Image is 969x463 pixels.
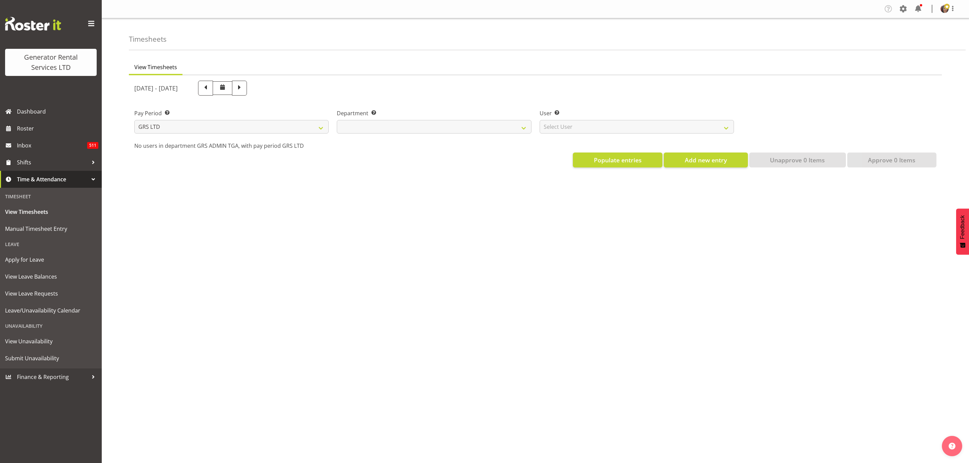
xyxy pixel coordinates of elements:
[5,255,97,265] span: Apply for Leave
[17,106,98,117] span: Dashboard
[2,302,100,319] a: Leave/Unavailability Calendar
[5,288,97,299] span: View Leave Requests
[770,156,825,164] span: Unapprove 0 Items
[847,153,936,167] button: Approve 0 Items
[956,208,969,255] button: Feedback - Show survey
[749,153,846,167] button: Unapprove 0 Items
[134,109,329,117] label: Pay Period
[685,156,727,164] span: Add new entry
[5,305,97,316] span: Leave/Unavailability Calendar
[17,372,88,382] span: Finance & Reporting
[12,52,90,73] div: Generator Rental Services LTD
[2,285,100,302] a: View Leave Requests
[5,224,97,234] span: Manual Timesheet Entry
[5,17,61,31] img: Rosterit website logo
[2,333,100,350] a: View Unavailability
[337,109,531,117] label: Department
[2,237,100,251] div: Leave
[2,251,100,268] a: Apply for Leave
[17,123,98,134] span: Roster
[134,84,178,92] h5: [DATE] - [DATE]
[134,63,177,71] span: View Timesheets
[2,268,100,285] a: View Leave Balances
[664,153,748,167] button: Add new entry
[2,319,100,333] div: Unavailability
[540,109,734,117] label: User
[5,353,97,363] span: Submit Unavailability
[5,207,97,217] span: View Timesheets
[5,336,97,346] span: View Unavailability
[868,156,915,164] span: Approve 0 Items
[17,140,87,150] span: Inbox
[960,215,966,239] span: Feedback
[949,443,955,449] img: help-xxl-2.png
[5,271,97,282] span: View Leave Balances
[17,174,88,184] span: Time & Attendance
[129,35,167,43] h4: Timesheets
[2,189,100,203] div: Timesheet
[17,157,88,167] span: Shifts
[941,5,949,13] img: katherine-lothianc04ae7ec56208e078627d80ad3866cf0.png
[594,156,642,164] span: Populate entries
[2,350,100,367] a: Submit Unavailability
[2,220,100,237] a: Manual Timesheet Entry
[87,142,98,149] span: 511
[134,142,936,150] p: No users in department GRS ADMIN TGA, with pay period GRS LTD
[2,203,100,220] a: View Timesheets
[573,153,662,167] button: Populate entries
